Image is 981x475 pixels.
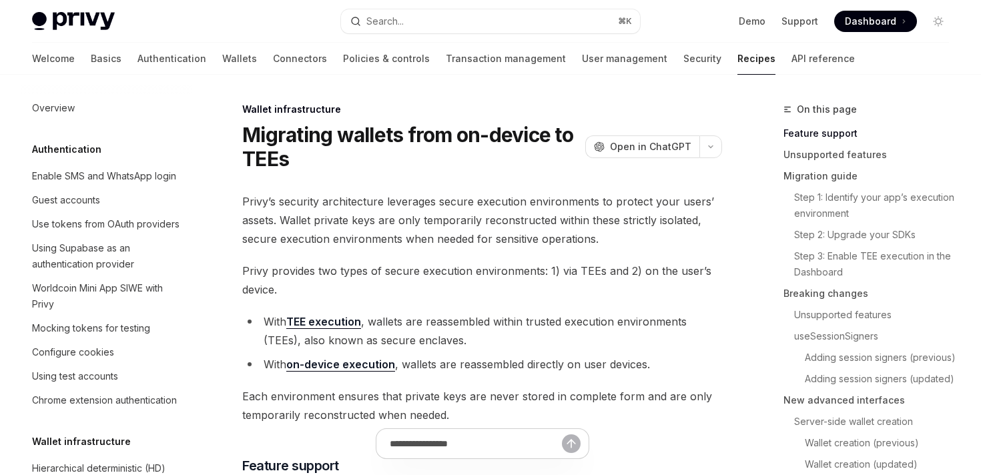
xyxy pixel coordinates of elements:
[366,13,404,29] div: Search...
[783,283,960,304] a: Breaking changes
[21,276,192,316] a: Worldcoin Mini App SIWE with Privy
[32,168,176,184] div: Enable SMS and WhatsApp login
[21,212,192,236] a: Use tokens from OAuth providers
[562,434,581,453] button: Send message
[242,312,722,350] li: With , wallets are reassembled within trusted execution environments (TEEs), also known as secure...
[32,141,101,157] h5: Authentication
[618,16,632,27] span: ⌘ K
[273,43,327,75] a: Connectors
[21,364,192,388] a: Using test accounts
[343,43,430,75] a: Policies & controls
[783,187,960,224] a: Step 1: Identify your app’s execution environment
[783,326,960,347] a: useSessionSigners
[739,15,765,28] a: Demo
[446,43,566,75] a: Transaction management
[32,392,177,408] div: Chrome extension authentication
[783,390,960,411] a: New advanced interfaces
[32,280,184,312] div: Worldcoin Mini App SIWE with Privy
[242,192,722,248] span: Privy’s security architecture leverages secure execution environments to protect your users’ asse...
[783,165,960,187] a: Migration guide
[783,246,960,283] a: Step 3: Enable TEE execution in the Dashboard
[242,262,722,299] span: Privy provides two types of secure execution environments: 1) via TEEs and 2) on the user’s device.
[32,344,114,360] div: Configure cookies
[32,12,115,31] img: light logo
[783,347,960,368] a: Adding session signers (previous)
[783,304,960,326] a: Unsupported features
[222,43,257,75] a: Wallets
[737,43,775,75] a: Recipes
[797,101,857,117] span: On this page
[783,144,960,165] a: Unsupported features
[21,316,192,340] a: Mocking tokens for testing
[783,454,960,475] a: Wallet creation (updated)
[91,43,121,75] a: Basics
[341,9,639,33] button: Search...⌘K
[781,15,818,28] a: Support
[242,103,722,116] div: Wallet infrastructure
[21,236,192,276] a: Using Supabase as an authentication provider
[32,100,75,116] div: Overview
[21,164,192,188] a: Enable SMS and WhatsApp login
[32,320,150,336] div: Mocking tokens for testing
[32,434,131,450] h5: Wallet infrastructure
[845,15,896,28] span: Dashboard
[242,123,580,171] h1: Migrating wallets from on-device to TEEs
[242,355,722,374] li: With , wallets are reassembled directly on user devices.
[582,43,667,75] a: User management
[286,315,361,329] a: TEE execution
[585,135,699,158] button: Open in ChatGPT
[610,140,691,153] span: Open in ChatGPT
[21,96,192,120] a: Overview
[21,340,192,364] a: Configure cookies
[32,43,75,75] a: Welcome
[783,368,960,390] a: Adding session signers (updated)
[32,216,180,232] div: Use tokens from OAuth providers
[791,43,855,75] a: API reference
[783,411,960,432] a: Server-side wallet creation
[32,192,100,208] div: Guest accounts
[928,11,949,32] button: Toggle dark mode
[683,43,721,75] a: Security
[834,11,917,32] a: Dashboard
[137,43,206,75] a: Authentication
[390,429,562,458] input: Ask a question...
[32,240,184,272] div: Using Supabase as an authentication provider
[783,224,960,246] a: Step 2: Upgrade your SDKs
[783,432,960,454] a: Wallet creation (previous)
[242,387,722,424] span: Each environment ensures that private keys are never stored in complete form and are only tempora...
[21,188,192,212] a: Guest accounts
[783,123,960,144] a: Feature support
[286,358,395,372] a: on-device execution
[21,388,192,412] a: Chrome extension authentication
[32,368,118,384] div: Using test accounts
